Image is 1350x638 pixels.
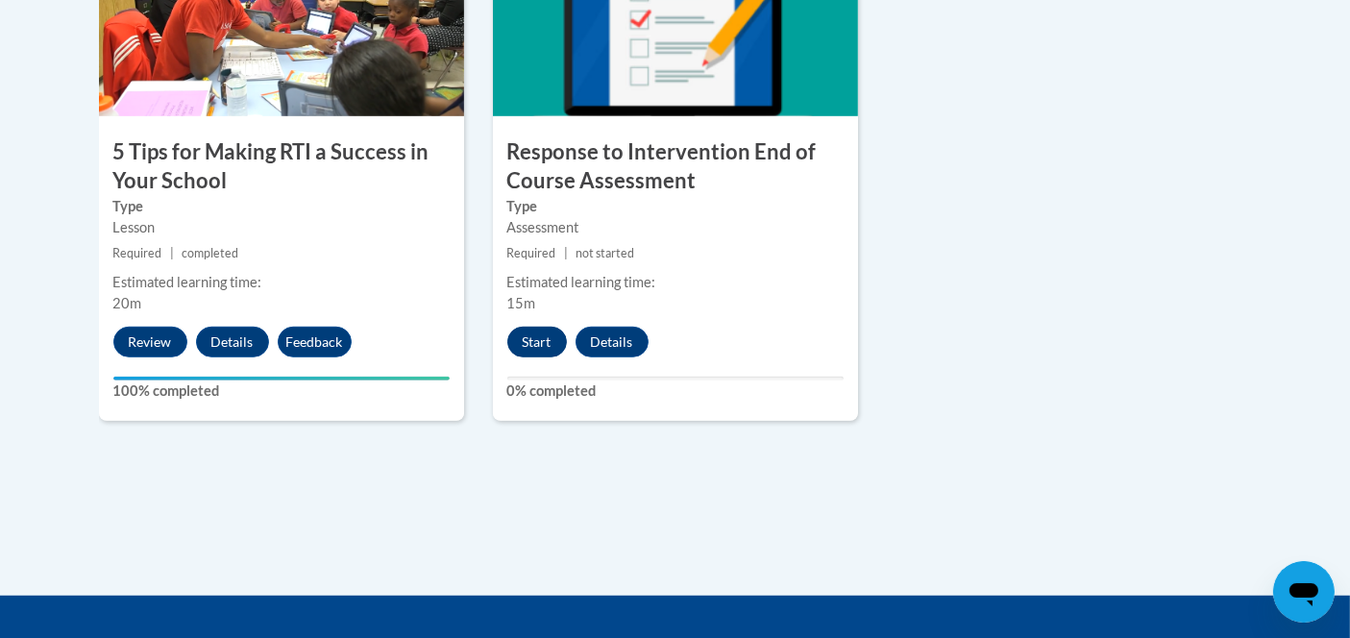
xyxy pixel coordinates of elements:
div: Assessment [507,217,844,238]
span: | [170,246,174,260]
button: Start [507,327,567,357]
div: Lesson [113,217,450,238]
iframe: Button to launch messaging window, conversation in progress [1273,561,1335,623]
label: Type [507,196,844,217]
button: Details [196,327,269,357]
button: Details [576,327,649,357]
button: Feedback [278,327,352,357]
h3: Response to Intervention End of Course Assessment [493,137,858,197]
label: 0% completed [507,380,844,402]
label: 100% completed [113,380,450,402]
label: Type [113,196,450,217]
div: Estimated learning time: [113,272,450,293]
span: Required [113,246,162,260]
div: Estimated learning time: [507,272,844,293]
span: not started [576,246,634,260]
span: completed [182,246,238,260]
span: 15m [507,295,536,311]
span: 20m [113,295,142,311]
button: Review [113,327,187,357]
div: Your progress [113,377,450,380]
h3: 5 Tips for Making RTI a Success in Your School [99,137,464,197]
span: Required [507,246,556,260]
span: | [564,246,568,260]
